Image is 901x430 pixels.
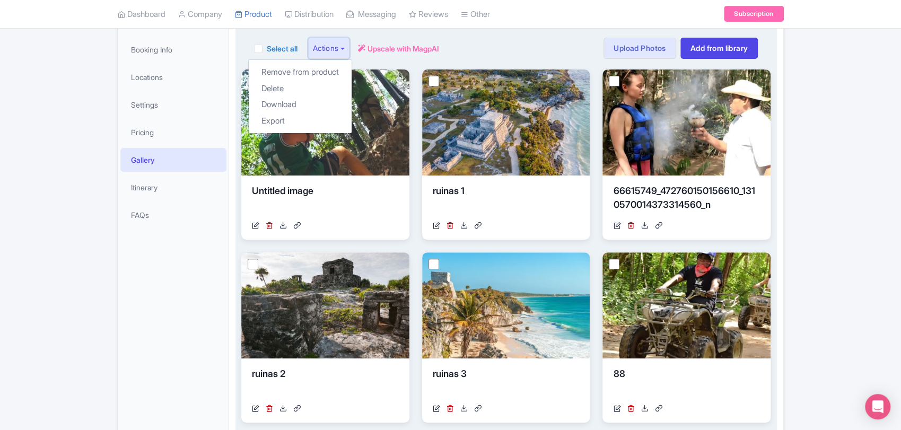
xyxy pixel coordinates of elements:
[267,43,298,54] label: Select all
[120,38,226,62] a: Booking Info
[120,93,226,117] a: Settings
[120,203,226,227] a: FAQs
[249,64,352,81] a: Remove from product
[358,43,439,54] a: Upscale with MagpAI
[613,367,760,399] div: 88
[120,65,226,89] a: Locations
[724,6,783,22] a: Subscription
[249,113,352,129] a: Export
[249,81,352,97] a: Delete
[433,184,580,216] div: ruinas 1
[865,394,890,419] div: Open Intercom Messenger
[252,367,399,399] div: ruinas 2
[120,148,226,172] a: Gallery
[252,184,399,216] div: Untitled image
[249,96,352,113] a: Download
[680,38,758,59] a: Add from library
[120,120,226,144] a: Pricing
[433,367,580,399] div: ruinas 3
[613,184,760,216] div: 66615749_472760150156610_1310570014373314560_n
[603,38,676,59] a: Upload Photos
[120,175,226,199] a: Itinerary
[308,38,350,59] button: Actions
[368,43,439,54] span: Upscale with MagpAI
